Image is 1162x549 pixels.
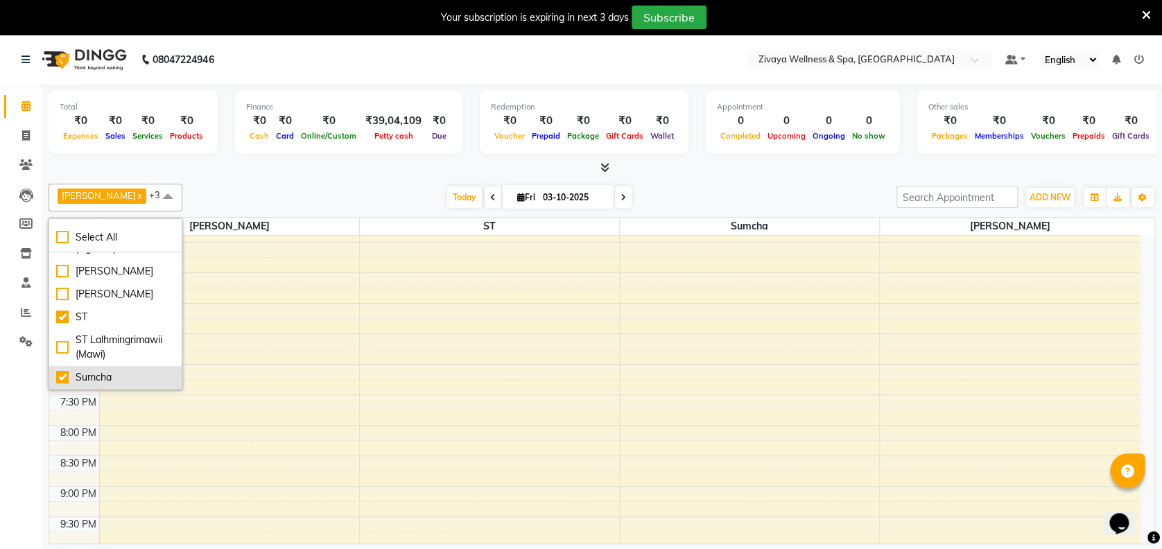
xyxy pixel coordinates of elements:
[928,101,1153,113] div: Other sales
[60,101,207,113] div: Total
[717,101,889,113] div: Appointment
[129,113,166,129] div: ₹0
[539,187,608,208] input: 2025-10-03
[1104,494,1148,535] iframe: chat widget
[297,131,360,141] span: Online/Custom
[441,10,629,25] div: Your subscription is expiring in next 3 days
[360,113,427,129] div: ₹39,04,109
[1109,113,1153,129] div: ₹0
[717,131,764,141] span: Completed
[102,113,129,129] div: ₹0
[56,310,175,324] div: ST
[1069,113,1109,129] div: ₹0
[56,264,175,279] div: [PERSON_NAME]
[528,131,564,141] span: Prepaid
[246,101,451,113] div: Finance
[1069,131,1109,141] span: Prepaids
[56,333,175,362] div: ST Lalhmingrimawii (Mawi)
[928,131,971,141] span: Packages
[764,113,809,129] div: 0
[427,113,451,129] div: ₹0
[102,131,129,141] span: Sales
[60,113,102,129] div: ₹0
[896,186,1018,208] input: Search Appointment
[528,113,564,129] div: ₹0
[297,113,360,129] div: ₹0
[491,131,528,141] span: Voucher
[620,218,879,235] span: Sumcha
[35,40,130,79] img: logo
[166,131,207,141] span: Products
[849,131,889,141] span: No show
[971,131,1027,141] span: Memberships
[809,131,849,141] span: Ongoing
[153,40,214,79] b: 08047224946
[136,190,142,201] a: x
[100,218,359,235] span: [PERSON_NAME]
[647,131,677,141] span: Wallet
[764,131,809,141] span: Upcoming
[49,218,99,232] div: Therapist
[564,131,602,141] span: Package
[60,131,102,141] span: Expenses
[56,230,175,245] div: Select All
[717,113,764,129] div: 0
[849,113,889,129] div: 0
[1030,192,1070,202] span: ADD NEW
[58,426,99,440] div: 8:00 PM
[360,218,619,235] span: ST
[491,113,528,129] div: ₹0
[246,131,272,141] span: Cash
[62,190,136,201] span: [PERSON_NAME]
[371,131,417,141] span: Petty cash
[647,113,677,129] div: ₹0
[166,113,207,129] div: ₹0
[602,131,647,141] span: Gift Cards
[514,192,539,202] span: Fri
[272,113,297,129] div: ₹0
[149,189,171,200] span: +3
[1026,188,1074,207] button: ADD NEW
[246,113,272,129] div: ₹0
[428,131,450,141] span: Due
[56,287,175,302] div: [PERSON_NAME]
[1027,131,1069,141] span: Vouchers
[491,101,677,113] div: Redemption
[58,395,99,410] div: 7:30 PM
[1109,131,1153,141] span: Gift Cards
[809,113,849,129] div: 0
[564,113,602,129] div: ₹0
[632,6,706,29] button: Subscribe
[58,456,99,471] div: 8:30 PM
[880,218,1140,235] span: [PERSON_NAME]
[272,131,297,141] span: Card
[971,113,1027,129] div: ₹0
[928,113,971,129] div: ₹0
[447,186,482,208] span: Today
[58,517,99,532] div: 9:30 PM
[602,113,647,129] div: ₹0
[58,487,99,501] div: 9:00 PM
[1027,113,1069,129] div: ₹0
[56,370,175,385] div: Sumcha
[129,131,166,141] span: Services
